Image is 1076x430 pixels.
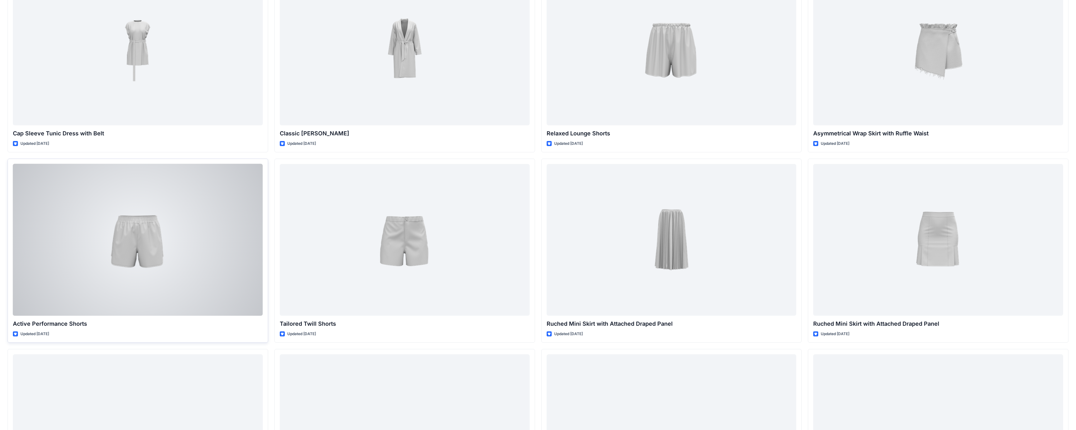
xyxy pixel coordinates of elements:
[554,140,583,147] p: Updated [DATE]
[813,319,1063,328] p: Ruched Mini Skirt with Attached Draped Panel
[547,164,797,316] a: Ruched Mini Skirt with Attached Draped Panel
[280,164,530,316] a: Tailored Twill Shorts
[280,129,530,138] p: Classic [PERSON_NAME]
[20,331,49,337] p: Updated [DATE]
[13,164,263,316] a: Active Performance Shorts
[287,331,316,337] p: Updated [DATE]
[13,129,263,138] p: Cap Sleeve Tunic Dress with Belt
[547,129,797,138] p: Relaxed Lounge Shorts
[813,129,1063,138] p: Asymmetrical Wrap Skirt with Ruffle Waist
[280,319,530,328] p: Tailored Twill Shorts
[821,331,849,337] p: Updated [DATE]
[20,140,49,147] p: Updated [DATE]
[547,319,797,328] p: Ruched Mini Skirt with Attached Draped Panel
[554,331,583,337] p: Updated [DATE]
[813,164,1063,316] a: Ruched Mini Skirt with Attached Draped Panel
[13,319,263,328] p: Active Performance Shorts
[287,140,316,147] p: Updated [DATE]
[821,140,849,147] p: Updated [DATE]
